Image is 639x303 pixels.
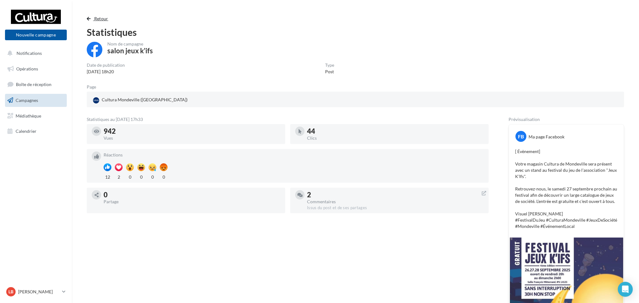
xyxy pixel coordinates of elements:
[92,95,267,105] a: Cultura Mondeville ([GEOGRAPHIC_DATA])
[87,15,111,22] button: Retour
[307,136,484,140] div: Clics
[104,200,280,204] div: Partage
[104,173,111,180] div: 12
[307,200,484,204] div: Commentaires
[160,173,168,180] div: 0
[94,16,108,21] span: Retour
[104,136,280,140] div: Vues
[87,69,125,75] div: [DATE] 18h20
[4,94,68,107] a: Campagnes
[307,128,484,135] div: 44
[509,117,624,122] div: Prévisualisation
[4,125,68,138] a: Calendrier
[104,153,484,157] div: Réactions
[5,30,67,40] button: Nouvelle campagne
[87,27,624,37] div: Statistiques
[104,191,280,198] div: 0
[92,95,189,105] div: Cultura Mondeville ([GEOGRAPHIC_DATA])
[4,47,66,60] button: Notifications
[126,173,134,180] div: 0
[307,191,484,198] div: 2
[107,47,153,54] div: salon jeux k'ifs
[529,134,564,140] div: Ma page Facebook
[5,286,67,298] a: LB [PERSON_NAME]
[325,63,334,67] div: Type
[16,113,41,118] span: Médiathèque
[87,117,489,122] div: Statistiques au [DATE] 17h33
[18,289,60,295] p: [PERSON_NAME]
[8,289,13,295] span: LB
[137,173,145,180] div: 0
[107,42,153,46] div: Nom de campagne
[104,128,280,135] div: 942
[307,205,484,211] div: Issus du post et de ses partages
[87,85,101,89] div: Page
[4,62,68,75] a: Opérations
[149,173,156,180] div: 0
[325,69,334,75] div: Post
[16,128,37,134] span: Calendrier
[515,148,617,229] p: [ Évènement] Votre magasin Cultura de Mondeville sera présent avec un stand au festival du jeu de...
[515,131,526,142] div: FB
[618,282,633,297] div: Open Intercom Messenger
[17,50,42,56] span: Notifications
[16,82,51,87] span: Boîte de réception
[4,109,68,123] a: Médiathèque
[4,78,68,91] a: Boîte de réception
[16,66,38,71] span: Opérations
[87,63,125,67] div: Date de publication
[115,173,123,180] div: 2
[16,98,38,103] span: Campagnes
